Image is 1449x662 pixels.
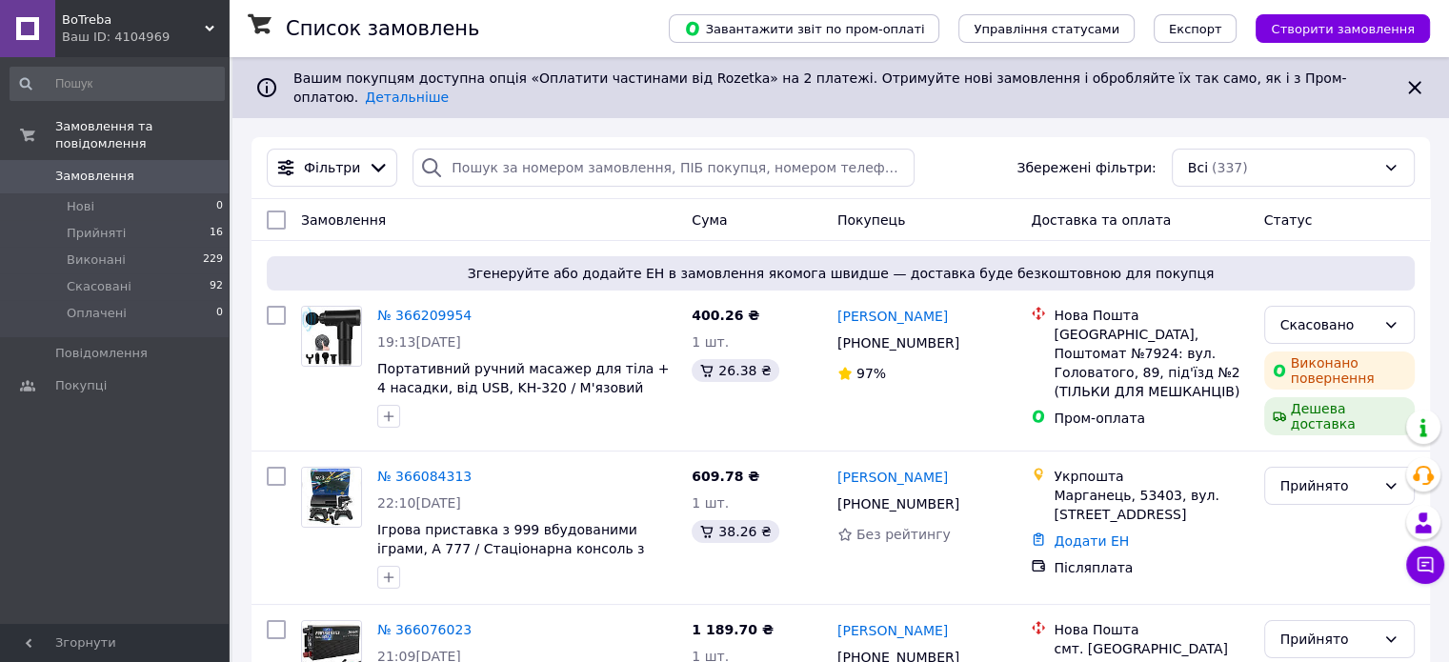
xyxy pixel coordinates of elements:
[1054,486,1248,524] div: Марганець, 53403, вул. [STREET_ADDRESS]
[1264,397,1415,435] div: Дешева доставка
[1280,629,1376,650] div: Прийнято
[67,251,126,269] span: Виконані
[1054,325,1248,401] div: [GEOGRAPHIC_DATA], Поштомат №7924: вул. Головатого, 89, під'їзд №2 (ТІЛЬКИ ДЛЯ МЕШКАНЦІВ)
[692,359,778,382] div: 26.38 ₴
[1406,546,1444,584] button: Чат з покупцем
[301,306,362,367] a: Фото товару
[974,22,1119,36] span: Управління статусами
[1154,14,1238,43] button: Експорт
[692,495,729,511] span: 1 шт.
[1280,314,1376,335] div: Скасовано
[55,377,107,394] span: Покупці
[67,305,127,322] span: Оплачені
[1237,20,1430,35] a: Створити замовлення
[302,468,361,527] img: Фото товару
[1054,558,1248,577] div: Післяплата
[1188,158,1208,177] span: Всі
[67,278,131,295] span: Скасовані
[377,361,670,414] a: Портативний ручний масажер для тіла + 4 насадки, від USB, KH-320 / М'язовий масажер для спини, по...
[692,469,759,484] span: 609.78 ₴
[62,11,205,29] span: BoTreba
[377,522,644,575] a: Ігрова приставка з 999 вбудованими іграми, А 777 / Стаціонарна консоль з двома геймпадами та піст...
[684,20,924,37] span: Завантажити звіт по пром-оплаті
[1169,22,1222,36] span: Експорт
[1054,306,1248,325] div: Нова Пошта
[286,17,479,40] h1: Список замовлень
[301,467,362,528] a: Фото товару
[958,14,1135,43] button: Управління статусами
[55,118,229,152] span: Замовлення та повідомлення
[203,251,223,269] span: 229
[837,468,948,487] a: [PERSON_NAME]
[301,212,386,228] span: Замовлення
[856,527,951,542] span: Без рейтингу
[1264,351,1415,390] div: Виконано повернення
[210,278,223,295] span: 92
[67,198,94,215] span: Нові
[1054,467,1248,486] div: Укрпошта
[413,149,915,187] input: Пошук за номером замовлення, ПІБ покупця, номером телефону, Email, номером накладної
[692,308,759,323] span: 400.26 ₴
[1212,160,1248,175] span: (337)
[377,622,472,637] a: № 366076023
[692,520,778,543] div: 38.26 ₴
[692,622,774,637] span: 1 189.70 ₴
[365,90,449,105] a: Детальніше
[1054,620,1248,639] div: Нова Пошта
[1031,212,1171,228] span: Доставка та оплата
[377,308,472,323] a: № 366209954
[55,168,134,185] span: Замовлення
[1016,158,1156,177] span: Збережені фільтри:
[1054,533,1129,549] a: Додати ЕН
[210,225,223,242] span: 16
[837,307,948,326] a: [PERSON_NAME]
[692,334,729,350] span: 1 шт.
[1054,409,1248,428] div: Пром-оплата
[834,491,963,517] div: [PHONE_NUMBER]
[692,212,727,228] span: Cума
[304,158,360,177] span: Фільтри
[1256,14,1430,43] button: Створити замовлення
[837,212,905,228] span: Покупець
[1280,475,1376,496] div: Прийнято
[216,305,223,322] span: 0
[274,264,1407,283] span: Згенеруйте або додайте ЕН в замовлення якомога швидше — доставка буде безкоштовною для покупця
[302,307,361,366] img: Фото товару
[293,70,1346,105] span: Вашим покупцям доступна опція «Оплатити частинами від Rozetka» на 2 платежі. Отримуйте нові замов...
[377,495,461,511] span: 22:10[DATE]
[62,29,229,46] div: Ваш ID: 4104969
[10,67,225,101] input: Пошук
[216,198,223,215] span: 0
[1264,212,1313,228] span: Статус
[377,334,461,350] span: 19:13[DATE]
[67,225,126,242] span: Прийняті
[1271,22,1415,36] span: Створити замовлення
[669,14,939,43] button: Завантажити звіт по пром-оплаті
[55,345,148,362] span: Повідомлення
[837,621,948,640] a: [PERSON_NAME]
[834,330,963,356] div: [PHONE_NUMBER]
[856,366,886,381] span: 97%
[377,469,472,484] a: № 366084313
